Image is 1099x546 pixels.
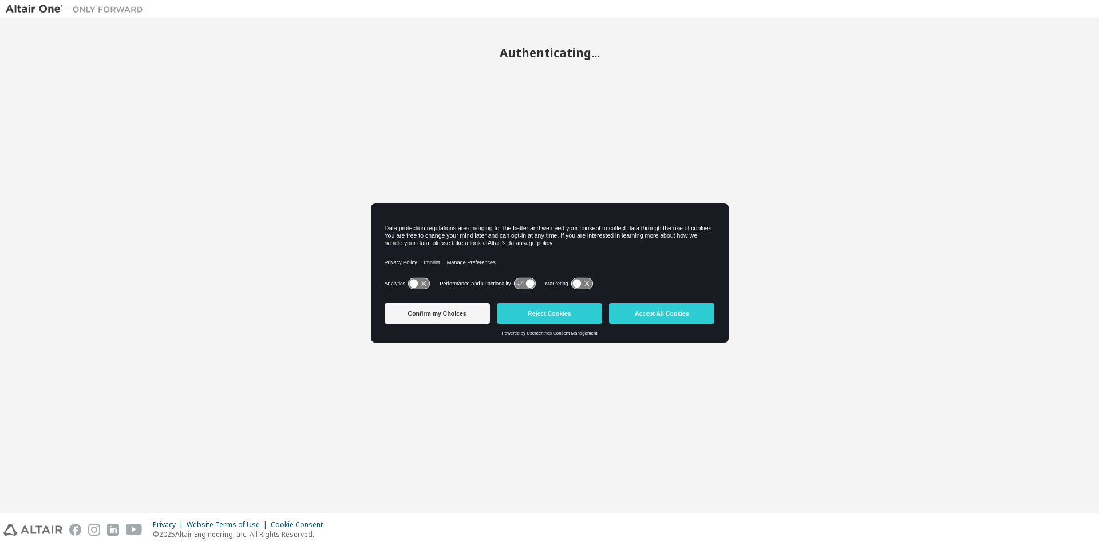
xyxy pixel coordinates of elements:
[126,524,143,536] img: youtube.svg
[153,520,187,529] div: Privacy
[88,524,100,536] img: instagram.svg
[6,45,1093,60] h2: Authenticating...
[271,520,330,529] div: Cookie Consent
[69,524,81,536] img: facebook.svg
[153,529,330,539] p: © 2025 Altair Engineering, Inc. All Rights Reserved.
[3,524,62,536] img: altair_logo.svg
[6,3,149,15] img: Altair One
[107,524,119,536] img: linkedin.svg
[187,520,271,529] div: Website Terms of Use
